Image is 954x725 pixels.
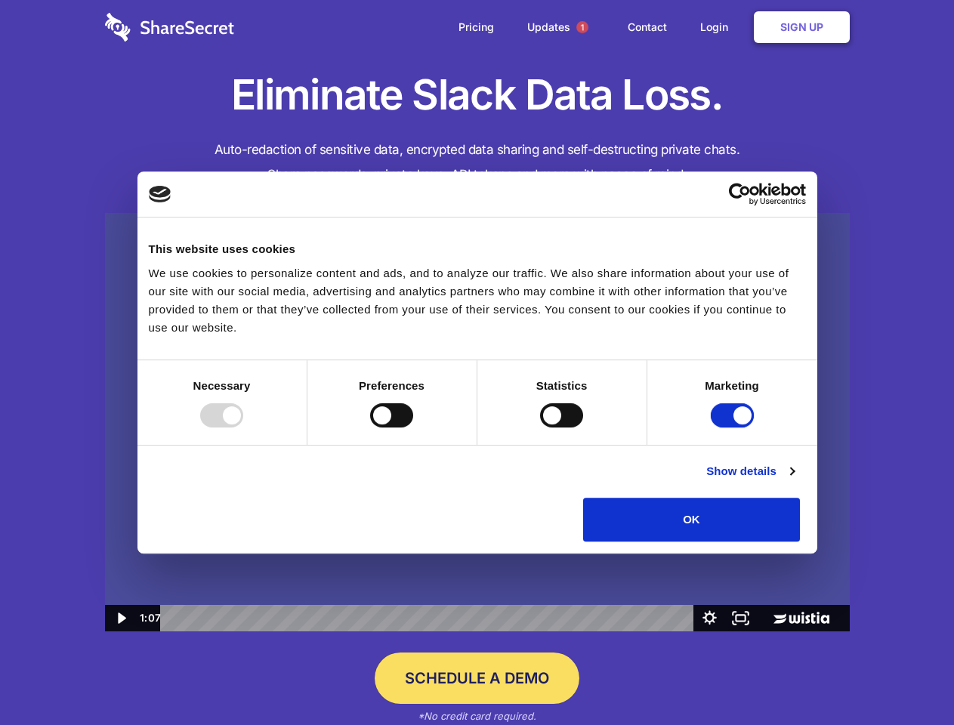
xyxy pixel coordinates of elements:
[105,137,850,187] h4: Auto-redaction of sensitive data, encrypted data sharing and self-destructing private chats. Shar...
[705,379,759,392] strong: Marketing
[149,240,806,258] div: This website uses cookies
[706,462,794,480] a: Show details
[613,4,682,51] a: Contact
[583,498,800,541] button: OK
[536,379,588,392] strong: Statistics
[694,605,725,631] button: Show settings menu
[149,186,171,202] img: logo
[685,4,751,51] a: Login
[878,649,936,707] iframe: Drift Widget Chat Controller
[105,213,850,632] img: Sharesecret
[172,605,687,631] div: Playbar
[105,68,850,122] h1: Eliminate Slack Data Loss.
[149,264,806,337] div: We use cookies to personalize content and ads, and to analyze our traffic. We also share informat...
[105,605,136,631] button: Play Video
[443,4,509,51] a: Pricing
[375,652,579,704] a: Schedule a Demo
[193,379,251,392] strong: Necessary
[725,605,756,631] button: Fullscreen
[105,13,234,42] img: logo-wordmark-white-trans-d4663122ce5f474addd5e946df7df03e33cb6a1c49d2221995e7729f52c070b2.svg
[674,183,806,205] a: Usercentrics Cookiebot - opens in a new window
[756,605,849,631] a: Wistia Logo -- Learn More
[754,11,850,43] a: Sign Up
[418,710,536,722] em: *No credit card required.
[576,21,588,33] span: 1
[359,379,425,392] strong: Preferences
